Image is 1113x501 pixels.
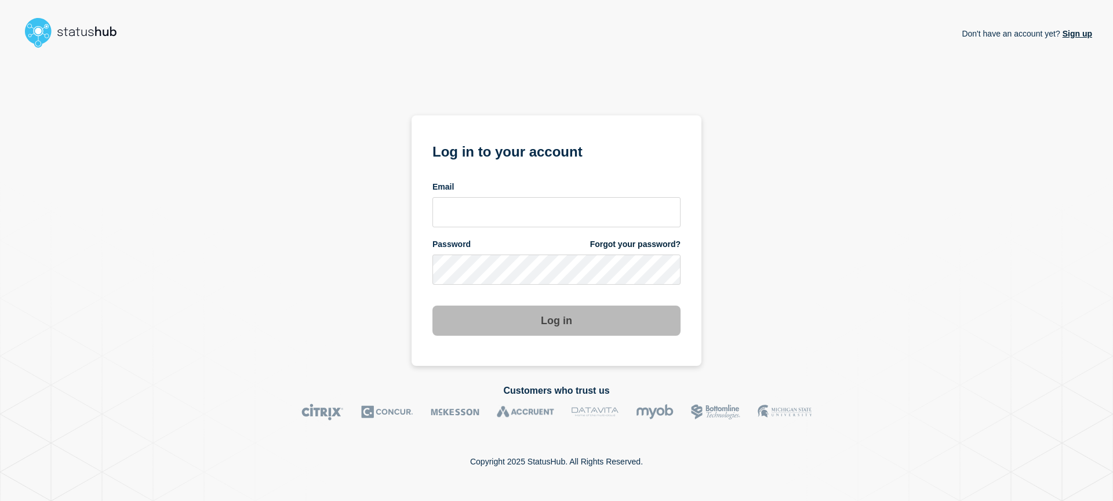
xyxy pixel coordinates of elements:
img: Citrix logo [301,404,344,420]
span: Password [432,239,471,250]
input: email input [432,197,681,227]
img: MSU logo [758,404,812,420]
img: Accruent logo [497,404,554,420]
p: Don't have an account yet? [962,20,1092,48]
h1: Log in to your account [432,140,681,161]
img: DataVita logo [572,404,619,420]
img: myob logo [636,404,674,420]
span: Email [432,181,454,193]
input: password input [432,255,681,285]
img: StatusHub logo [21,14,131,51]
a: Sign up [1060,29,1092,38]
img: McKesson logo [431,404,479,420]
h2: Customers who trust us [21,386,1092,396]
img: Concur logo [361,404,413,420]
button: Log in [432,306,681,336]
img: Bottomline logo [691,404,740,420]
a: Forgot your password? [590,239,681,250]
p: Copyright 2025 StatusHub. All Rights Reserved. [470,457,643,466]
